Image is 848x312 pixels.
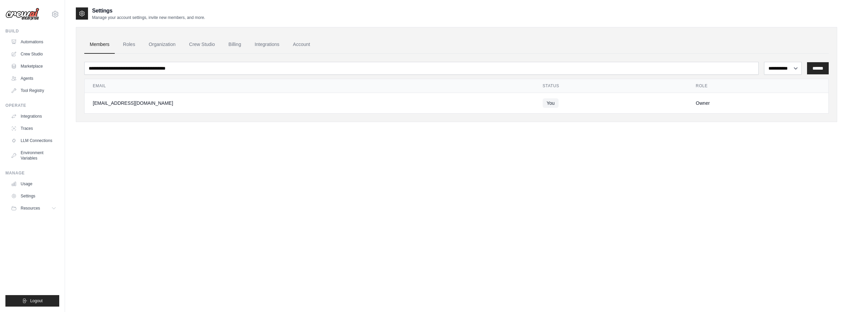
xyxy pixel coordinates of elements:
a: Traces [8,123,59,134]
div: [EMAIL_ADDRESS][DOMAIN_NAME] [93,100,526,106]
a: Automations [8,37,59,47]
a: Organization [143,35,181,54]
div: Operate [5,103,59,108]
button: Resources [8,203,59,214]
img: Logo [5,8,39,21]
a: Tool Registry [8,85,59,96]
button: Logout [5,295,59,307]
span: Logout [30,298,43,304]
a: Members [84,35,115,54]
a: Roles [117,35,140,54]
a: Usage [8,178,59,189]
div: Build [5,28,59,34]
a: Settings [8,191,59,201]
a: Billing [223,35,246,54]
a: Account [287,35,316,54]
span: Resources [21,206,40,211]
th: Status [535,79,688,93]
th: Email [85,79,535,93]
a: Crew Studio [184,35,220,54]
a: Agents [8,73,59,84]
a: Integrations [249,35,285,54]
span: You [543,98,559,108]
div: Owner [696,100,820,106]
a: Crew Studio [8,49,59,59]
a: Integrations [8,111,59,122]
a: Environment Variables [8,147,59,164]
h2: Settings [92,7,205,15]
a: Marketplace [8,61,59,72]
th: Role [688,79,828,93]
p: Manage your account settings, invite new members, and more. [92,15,205,20]
div: Manage [5,170,59,176]
a: LLM Connections [8,135,59,146]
